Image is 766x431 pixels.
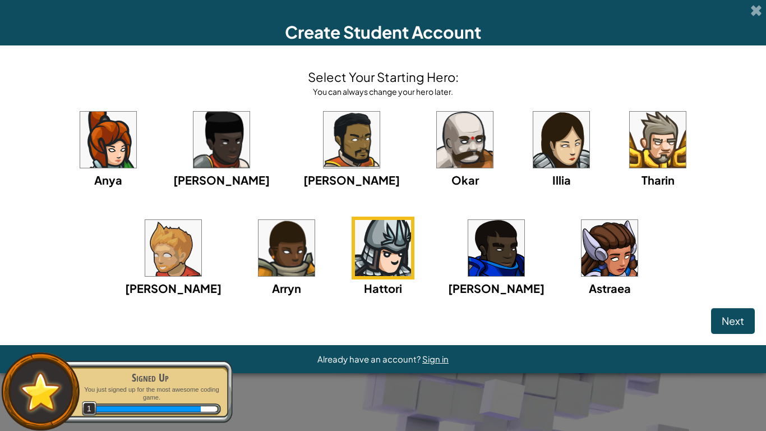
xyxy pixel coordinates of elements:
span: [PERSON_NAME] [448,281,544,295]
img: portrait.png [582,220,638,276]
span: [PERSON_NAME] [125,281,222,295]
img: portrait.png [468,220,524,276]
img: portrait.png [355,220,411,276]
button: Next [711,308,755,334]
span: Create Student Account [285,21,481,43]
span: Already have an account? [317,354,422,364]
div: Signed Up [80,370,221,386]
p: You just signed up for the most awesome coding game. [80,386,221,402]
img: portrait.png [630,112,686,168]
img: portrait.png [80,112,136,168]
span: Illia [552,173,571,187]
img: portrait.png [533,112,589,168]
div: You can always change your hero later. [308,86,459,97]
span: Next [722,314,744,327]
span: Anya [94,173,122,187]
img: portrait.png [193,112,250,168]
span: Hattori [364,281,402,295]
span: [PERSON_NAME] [173,173,270,187]
img: portrait.png [145,220,201,276]
span: Tharin [642,173,675,187]
img: portrait.png [259,220,315,276]
span: 1 [82,401,97,416]
img: portrait.png [324,112,380,168]
span: Astraea [589,281,631,295]
img: default.png [15,366,66,416]
a: Sign in [422,354,449,364]
span: [PERSON_NAME] [303,173,400,187]
span: Arryn [272,281,301,295]
img: portrait.png [437,112,493,168]
h4: Select Your Starting Hero: [308,68,459,86]
span: Okar [451,173,479,187]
